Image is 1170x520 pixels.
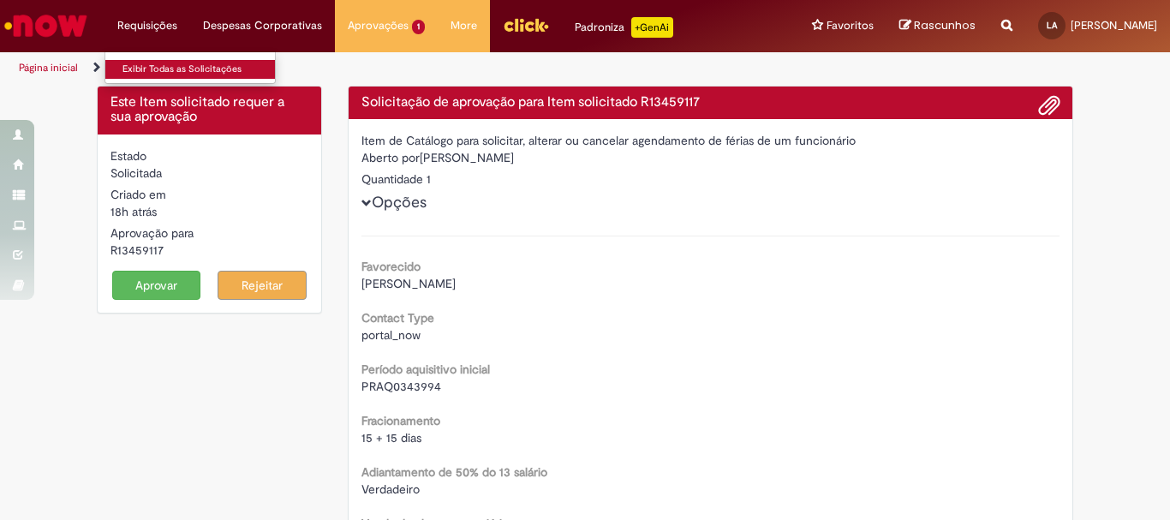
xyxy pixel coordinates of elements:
[19,61,78,75] a: Página inicial
[348,17,409,34] span: Aprovações
[110,242,308,259] div: R13459117
[899,18,976,34] a: Rascunhos
[218,271,307,300] button: Rejeitar
[105,60,294,79] a: Exibir Todas as Solicitações
[361,327,421,343] span: portal_now
[503,12,549,38] img: click_logo_yellow_360x200.png
[361,132,1060,149] div: Item de Catálogo para solicitar, alterar ou cancelar agendamento de férias de um funcionário
[110,164,308,182] div: Solicitada
[110,204,157,219] span: 18h atrás
[361,464,547,480] b: Adiantamento de 50% do 13 salário
[631,17,673,38] p: +GenAi
[117,17,177,34] span: Requisições
[827,17,874,34] span: Favoritos
[110,224,194,242] label: Aprovação para
[412,20,425,34] span: 1
[361,259,421,274] b: Favorecido
[203,17,322,34] span: Despesas Corporativas
[1047,20,1057,31] span: LA
[110,204,157,219] time: 28/08/2025 16:24:27
[361,149,420,166] label: Aberto por
[361,481,420,497] span: Verdadeiro
[451,17,477,34] span: More
[361,170,1060,188] div: Quantidade 1
[361,95,1060,111] h4: Solicitação de aprovação para Item solicitado R13459117
[104,51,276,84] ul: Requisições
[361,413,440,428] b: Fracionamento
[361,362,490,377] b: Período aquisitivo inicial
[361,430,421,445] span: 15 + 15 dias
[361,379,441,394] span: PRAQ0343994
[914,17,976,33] span: Rascunhos
[13,52,767,84] ul: Trilhas de página
[2,9,90,43] img: ServiceNow
[110,203,308,220] div: 28/08/2025 16:24:27
[361,149,1060,170] div: [PERSON_NAME]
[110,147,146,164] label: Estado
[110,95,308,125] h4: Este Item solicitado requer a sua aprovação
[1071,18,1157,33] span: [PERSON_NAME]
[112,271,201,300] button: Aprovar
[361,310,434,326] b: Contact Type
[110,186,166,203] label: Criado em
[575,17,673,38] div: Padroniza
[361,276,456,291] span: [PERSON_NAME]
